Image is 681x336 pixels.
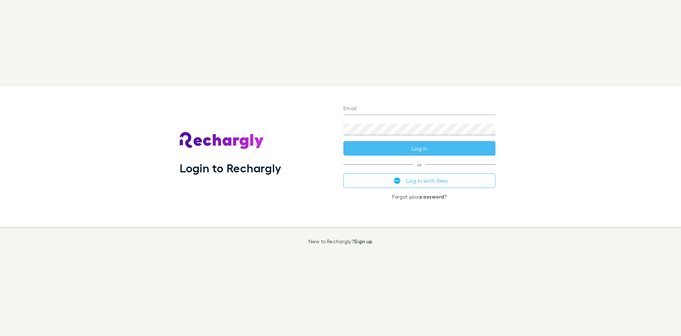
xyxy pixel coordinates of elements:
button: Log in with Xero [343,173,495,188]
p: New to Rechargly? [308,239,373,244]
img: Rechargly's Logo [180,132,264,149]
a: Sign up [354,238,373,244]
img: Xero's logo [394,177,401,184]
a: password [419,193,444,200]
button: Log in [343,141,495,156]
h1: Login to Rechargly [180,161,281,175]
p: Forgot your ? [343,194,495,200]
span: or [343,164,495,165]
